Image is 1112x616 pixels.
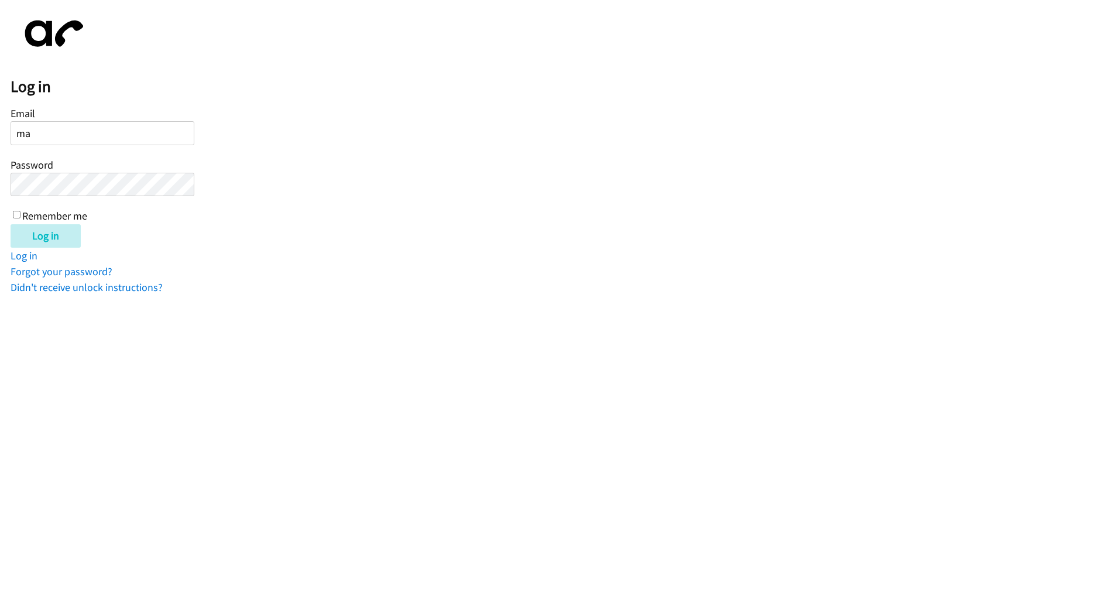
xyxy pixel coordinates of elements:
[11,249,37,262] a: Log in
[11,107,35,120] label: Email
[11,11,92,57] img: aphone-8a226864a2ddd6a5e75d1ebefc011f4aa8f32683c2d82f3fb0802fe031f96514.svg
[11,265,112,278] a: Forgot your password?
[11,77,1112,97] h2: Log in
[11,158,53,172] label: Password
[11,224,81,248] input: Log in
[22,210,87,223] label: Remember me
[11,280,163,294] a: Didn't receive unlock instructions?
